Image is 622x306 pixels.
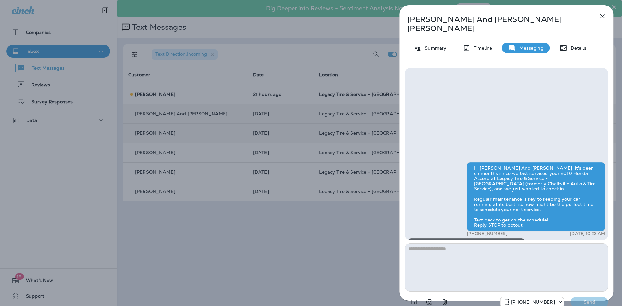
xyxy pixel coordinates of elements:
div: +1 (205) 606-2088 [501,298,564,306]
p: Summary [421,45,446,51]
p: [PHONE_NUMBER] [467,231,508,236]
p: [DATE] 10:22 AM [570,231,605,236]
p: Details [568,45,586,51]
p: Timeline [470,45,492,51]
p: Messaging [516,45,543,51]
div: We sold that car and no longer own it.Thanks. [408,238,524,250]
p: [PHONE_NUMBER] [511,300,555,305]
div: Hi [PERSON_NAME] And [PERSON_NAME], it's been six months since we last serviced your 2010 Honda A... [467,162,605,231]
p: [PERSON_NAME] And [PERSON_NAME] [PERSON_NAME] [407,15,584,33]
